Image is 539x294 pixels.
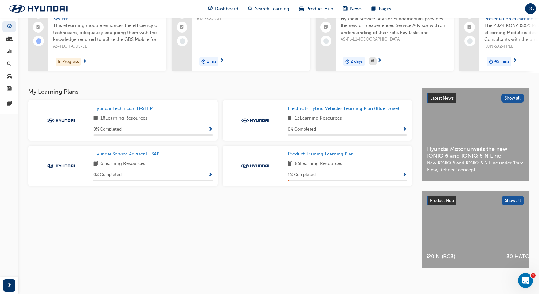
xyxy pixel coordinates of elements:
img: Trak [3,2,74,15]
span: news-icon [343,5,348,13]
a: Latest NewsShow allHyundai Motor unveils the new IONIQ 6 and IONIQ 6 N LineNew IONIQ 6 and IONIQ ... [422,88,529,181]
div: Help [15,34,80,41]
span: 85 Learning Resources [295,160,342,168]
a: pages-iconPages [367,2,396,15]
img: Trak [44,117,78,123]
span: 1 [531,273,536,278]
span: 0 % Completed [93,126,122,133]
span: 1 % Completed [288,171,316,178]
button: Show Progress [402,126,407,133]
span: This eLearning module enhances the efficiency of technicians, adequately equipping them with the ... [53,22,162,43]
a: news-iconNews [338,2,367,15]
span: people-icon [7,37,12,42]
a: i20 N (BC3) [422,191,500,268]
span: 13 Learning Resources [295,115,342,122]
a: search-iconSearch Learning [243,2,294,15]
span: learningRecordVerb_NONE-icon [180,38,185,44]
a: Product HubShow all [427,196,524,206]
button: Show all [501,94,524,103]
span: booktick-icon [467,23,472,31]
span: Dashboard [215,5,238,12]
a: Electric & Hybrid Vehicles Learning Plan (Blue Drive) [288,105,402,112]
span: chart-icon [7,49,12,54]
iframe: Intercom live chat [518,273,533,288]
img: Trak [44,163,78,169]
span: next-icon [377,58,382,64]
span: Pages [379,5,391,12]
span: Show Progress [208,172,213,178]
span: 2 days [351,58,363,65]
span: Show Progress [208,127,213,132]
span: learningRecordVerb_NONE-icon [467,38,473,44]
span: book-icon [93,115,98,122]
span: duration-icon [201,57,206,65]
span: 2 hrs [207,58,216,65]
span: pages-icon [372,5,376,13]
div: In Progress [56,58,81,66]
span: next-icon [7,282,12,289]
span: car-icon [7,74,12,79]
span: BD-ECO-ALL [197,15,305,22]
span: Latest News [430,96,454,101]
img: Trak [238,163,272,169]
span: calendar-icon [371,57,374,65]
span: Search Learning [255,5,289,12]
span: guage-icon [7,24,12,29]
span: Hyundai Service Advisor H-SAP [93,151,159,157]
span: Electric & Hybrid Vehicles Learning Plan (Blue Drive) [288,106,399,111]
span: AS-TECH-GDS-EL [53,43,162,50]
button: Show Progress [208,171,213,179]
a: 0L1. GDS-eLearning Global Diagnostic SystemThis eLearning module enhances the efficiency of techn... [28,3,166,71]
a: guage-iconDashboard [203,2,243,15]
button: Show Progress [402,171,407,179]
div: Hi [PERSON_NAME] [3,3,60,13]
img: Trak [238,117,272,123]
span: duration-icon [345,57,350,65]
a: Latest NewsShow all [427,93,524,103]
span: booktick-icon [180,23,184,31]
button: Show Progress [208,126,213,133]
span: Product Hub [430,198,454,203]
span: Hyundai Motor unveils the new IONIQ 6 and IONIQ 6 N Line [427,146,524,159]
div: Close [78,2,89,14]
span: search-icon [248,5,252,13]
span: duration-icon [489,57,493,65]
button: Show all [502,196,525,205]
span: booktick-icon [324,23,328,31]
span: Hyundai Technician H-STEP [93,106,153,111]
span: learningRecordVerb_NONE-icon [323,38,329,44]
div: Send us a message [15,47,80,53]
span: guage-icon [208,5,213,13]
div: Messages [15,22,80,28]
span: i20 N (BC3) [427,253,495,260]
h3: My Learning Plans [28,88,412,95]
span: booktick-icon [36,23,41,31]
span: New IONIQ 6 and IONIQ 6 N Line under ‘Pure Flow, Refined’ concept. [427,159,524,173]
span: next-icon [82,59,87,65]
a: Hyundai Technician H-STEP [93,105,155,112]
a: car-iconProduct Hub [294,2,338,15]
span: learningRecordVerb_ATTEMPT-icon [36,38,41,44]
span: Show Progress [402,127,407,132]
span: DG [527,5,534,12]
span: 1 [82,23,87,28]
span: Product Hub [306,5,333,12]
span: Show Progress [402,172,407,178]
span: 0 % Completed [288,126,316,133]
div: Profile image for Leonie [66,3,76,13]
span: Product Training Learning Plan [288,151,354,157]
span: 18 Learning Resources [100,115,147,122]
span: AS-FL-L1-[GEOGRAPHIC_DATA] [341,36,449,43]
span: 45 mins [494,58,509,65]
span: pages-icon [7,101,12,107]
a: Product Training Learning Plan [288,151,356,158]
span: 0 % Completed [93,171,122,178]
span: book-icon [288,115,292,122]
span: book-icon [288,160,292,168]
a: 0Hyundai Eco Guide to EV & HybridBD-ECO-ALLduration-icon2 hrs [172,3,310,71]
span: Hyundai Service Advisor Fundamentals provides the new or inexperienced Service Advisor with an un... [341,15,449,36]
button: DG [525,3,536,14]
span: next-icon [513,58,517,64]
span: book-icon [93,160,98,168]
